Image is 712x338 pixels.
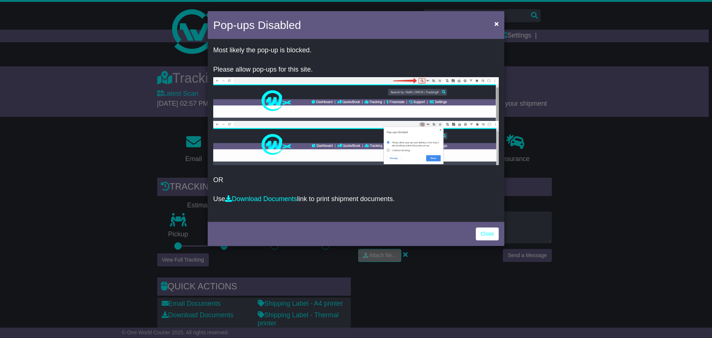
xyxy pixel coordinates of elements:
[491,16,502,31] button: Close
[213,121,499,165] img: allow-popup-2.png
[213,66,499,74] p: Please allow pop-ups for this site.
[476,227,499,240] a: Close
[213,77,499,121] img: allow-popup-1.png
[213,17,301,33] h4: Pop-ups Disabled
[225,195,297,203] a: Download Documents
[494,19,499,28] span: ×
[213,46,499,55] p: Most likely the pop-up is blocked.
[208,41,504,220] div: OR
[213,195,499,203] p: Use link to print shipment documents.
